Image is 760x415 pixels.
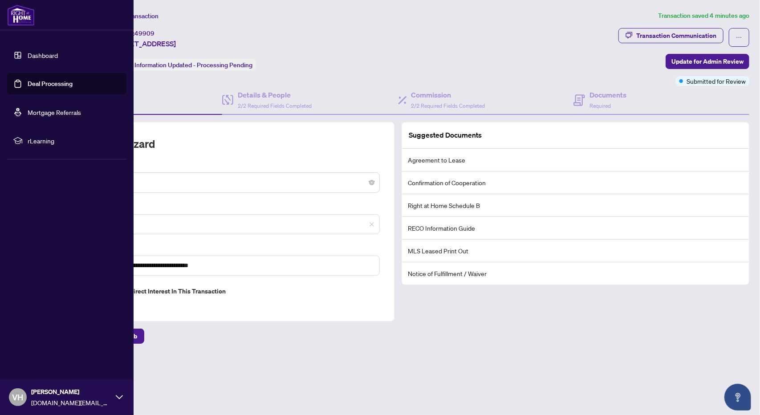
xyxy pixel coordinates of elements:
label: Property Address [61,245,380,255]
label: Do you have direct or indirect interest in this transaction [61,286,380,296]
button: Transaction Communication [618,28,723,43]
span: [STREET_ADDRESS] [110,38,176,49]
li: RECO Information Guide [402,217,749,240]
span: 2/2 Required Fields Completed [238,102,312,109]
button: Update for Admin Review [666,54,749,69]
span: Information Updated - Processing Pending [134,61,252,69]
span: [PERSON_NAME] [31,387,111,397]
a: Dashboard [28,51,58,59]
span: Update for Admin Review [671,54,744,69]
button: Open asap [724,384,751,411]
article: Transaction saved 4 minutes ago [658,11,749,21]
span: Submitted for Review [687,76,746,86]
span: Required [589,102,611,109]
div: Transaction Communication [636,28,716,43]
div: Status: [110,59,256,71]
a: Deal Processing [28,80,73,88]
a: Mortgage Referrals [28,108,81,116]
span: 49909 [134,29,154,37]
h4: Documents [589,90,626,100]
li: Agreement to Lease [402,149,749,171]
li: Confirmation of Cooperation [402,171,749,194]
h4: Commission [411,90,485,100]
span: ellipsis [736,34,742,41]
span: rLearning [28,136,120,146]
img: logo [7,4,35,26]
li: MLS Leased Print Out [402,240,749,262]
h4: Details & People [238,90,312,100]
span: Deal - Sell Side Lease [66,174,374,191]
span: close [369,222,374,227]
article: Suggested Documents [409,130,482,141]
label: Transaction Type [61,162,380,171]
span: [DOMAIN_NAME][EMAIL_ADDRESS][DOMAIN_NAME] [31,398,111,407]
label: MLS ID [61,203,380,213]
li: Notice of Fulfillment / Waiver [402,262,749,285]
li: Right at Home Schedule B [402,194,749,217]
span: 2/2 Required Fields Completed [411,102,485,109]
span: View Transaction [111,12,159,20]
span: VH [12,391,24,403]
span: close-circle [369,180,374,185]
